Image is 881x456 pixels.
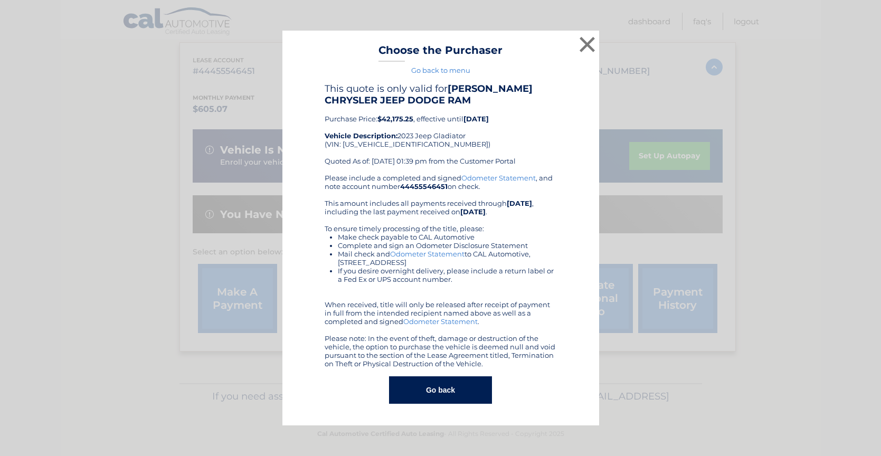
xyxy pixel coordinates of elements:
b: [DATE] [460,207,486,216]
a: Go back to menu [411,66,470,74]
li: If you desire overnight delivery, please include a return label or a Fed Ex or UPS account number. [338,267,557,283]
b: [DATE] [507,199,532,207]
strong: Vehicle Description: [325,131,397,140]
h3: Choose the Purchaser [378,44,503,62]
li: Make check payable to CAL Automotive [338,233,557,241]
b: $42,175.25 [377,115,413,123]
b: 44455546451 [400,182,448,191]
h4: This quote is only valid for [325,83,557,106]
li: Complete and sign an Odometer Disclosure Statement [338,241,557,250]
li: Mail check and to CAL Automotive, [STREET_ADDRESS] [338,250,557,267]
a: Odometer Statement [461,174,536,182]
button: × [577,34,598,55]
div: Please include a completed and signed , and note account number on check. This amount includes al... [325,174,557,368]
a: Odometer Statement [390,250,465,258]
b: [PERSON_NAME] CHRYSLER JEEP DODGE RAM [325,83,533,106]
b: [DATE] [463,115,489,123]
button: Go back [389,376,492,404]
a: Odometer Statement [403,317,478,326]
div: Purchase Price: , effective until 2023 Jeep Gladiator (VIN: [US_VEHICLE_IDENTIFICATION_NUMBER]) Q... [325,83,557,174]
